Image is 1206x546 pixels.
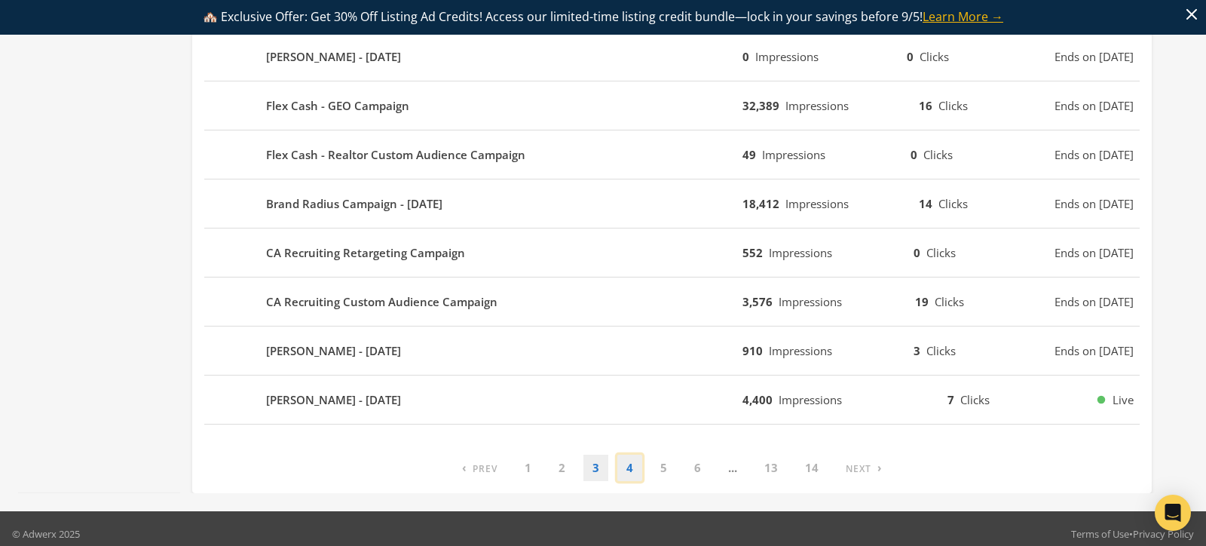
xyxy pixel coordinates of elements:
[915,294,929,309] b: 19
[12,526,80,541] p: © Adwerx 2025
[1054,195,1134,213] span: Ends on [DATE]
[938,98,968,113] span: Clicks
[779,392,842,407] span: Impressions
[204,186,1140,222] button: Brand Radius Campaign - [DATE]18,412Impressions14ClicksEnds on [DATE]
[742,98,779,113] b: 32,389
[785,98,849,113] span: Impressions
[755,49,819,64] span: Impressions
[742,245,763,260] b: 552
[769,245,832,260] span: Impressions
[877,460,882,475] span: ›
[204,38,1140,75] button: [PERSON_NAME] - [DATE]0Impressions0ClicksEnds on [DATE]
[769,343,832,358] span: Impressions
[755,455,787,481] a: 13
[923,147,953,162] span: Clicks
[266,146,525,164] b: Flex Cash - Realtor Custom Audience Campaign
[266,293,497,311] b: CA Recruiting Custom Audience Campaign
[685,455,710,481] a: 6
[742,343,763,358] b: 910
[1071,526,1194,541] div: •
[204,87,1140,124] button: Flex Cash - GEO Campaign32,389Impressions16ClicksEnds on [DATE]
[1113,391,1134,409] span: Live
[796,455,828,481] a: 14
[1054,244,1134,262] span: Ends on [DATE]
[742,294,773,309] b: 3,576
[935,294,964,309] span: Clicks
[938,196,968,211] span: Clicks
[947,392,954,407] b: 7
[919,196,932,211] b: 14
[462,460,467,475] span: ‹
[204,235,1140,271] button: CA Recruiting Retargeting Campaign552Impressions0ClicksEnds on [DATE]
[926,343,956,358] span: Clicks
[742,392,773,407] b: 4,400
[549,455,574,481] a: 2
[266,97,409,115] b: Flex Cash - GEO Campaign
[762,147,825,162] span: Impressions
[1054,342,1134,360] span: Ends on [DATE]
[779,294,842,309] span: Impressions
[742,147,756,162] b: 49
[960,392,990,407] span: Clicks
[204,333,1140,369] button: [PERSON_NAME] - [DATE]910Impressions3ClicksEnds on [DATE]
[1133,527,1194,541] a: Privacy Policy
[617,455,642,481] a: 4
[651,455,676,481] a: 5
[1054,97,1134,115] span: Ends on [DATE]
[1071,527,1129,541] a: Terms of Use
[920,49,949,64] span: Clicks
[926,245,956,260] span: Clicks
[1054,293,1134,311] span: Ends on [DATE]
[453,455,507,481] a: Previous
[907,49,914,64] b: 0
[204,284,1140,320] button: CA Recruiting Custom Audience Campaign3,576Impressions19ClicksEnds on [DATE]
[266,48,401,66] b: [PERSON_NAME] - [DATE]
[516,455,540,481] a: 1
[204,136,1140,173] button: Flex Cash - Realtor Custom Audience Campaign49Impressions0ClicksEnds on [DATE]
[266,342,401,360] b: [PERSON_NAME] - [DATE]
[453,455,891,481] nav: pagination
[266,391,401,409] b: [PERSON_NAME] - [DATE]
[266,244,465,262] b: CA Recruiting Retargeting Campaign
[914,245,920,260] b: 0
[785,196,849,211] span: Impressions
[583,455,608,481] a: 3
[919,98,932,113] b: 16
[911,147,917,162] b: 0
[1054,146,1134,164] span: Ends on [DATE]
[742,49,749,64] b: 0
[837,455,891,481] a: Next
[266,195,442,213] b: Brand Radius Campaign - [DATE]
[204,382,1140,418] button: [PERSON_NAME] - [DATE]4,400Impressions7ClicksLive
[742,196,779,211] b: 18,412
[914,343,920,358] b: 3
[1054,48,1134,66] span: Ends on [DATE]
[1155,495,1191,531] div: Open Intercom Messenger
